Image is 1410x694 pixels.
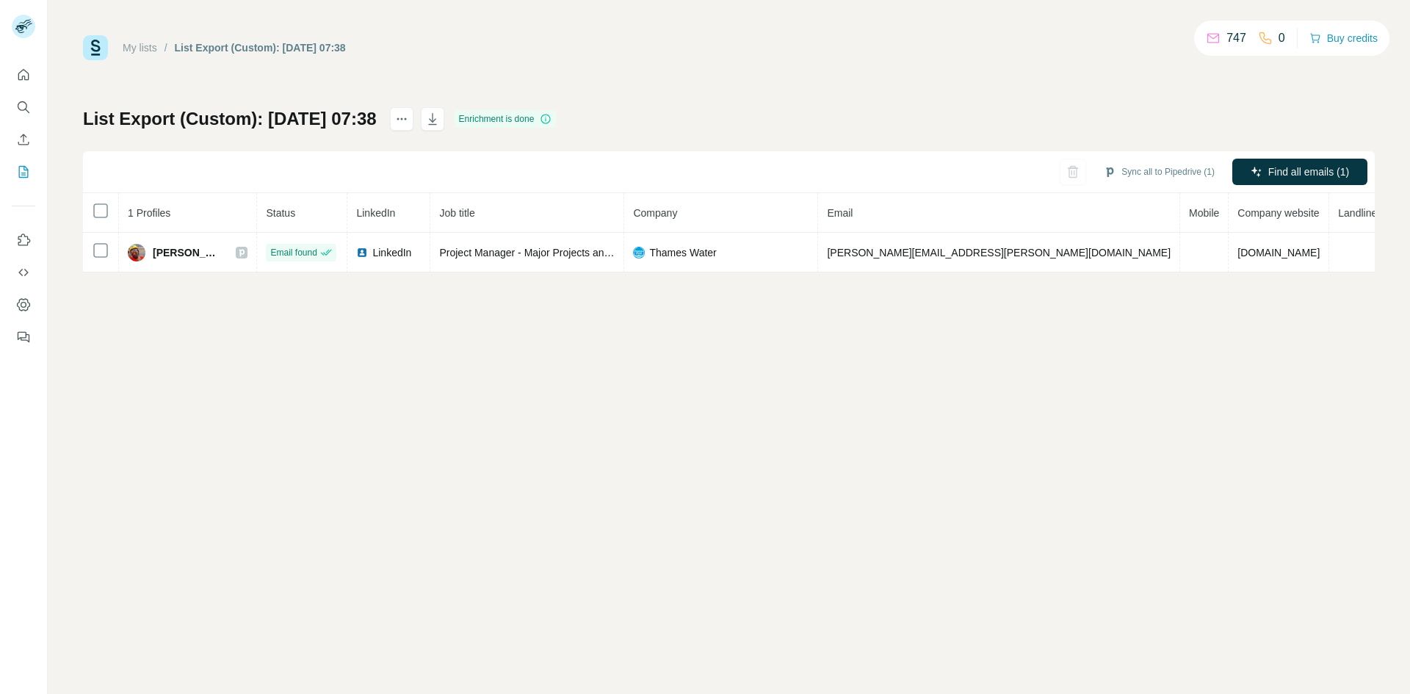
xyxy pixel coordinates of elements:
img: Surfe Logo [83,35,108,60]
span: Company [633,207,677,219]
span: Project Manager - Major Projects and Programmes [439,247,671,259]
button: Buy credits [1309,28,1378,48]
button: Quick start [12,62,35,88]
span: Status [266,207,295,219]
img: LinkedIn logo [356,247,368,259]
div: List Export (Custom): [DATE] 07:38 [175,40,346,55]
span: Company website [1237,207,1319,219]
button: Find all emails (1) [1232,159,1367,185]
button: Sync all to Pipedrive (1) [1093,161,1225,183]
span: LinkedIn [372,245,411,260]
li: / [164,40,167,55]
span: LinkedIn [356,207,395,219]
span: 1 Profiles [128,207,170,219]
span: Find all emails (1) [1268,165,1349,179]
button: Use Surfe API [12,259,35,286]
img: company-logo [633,247,645,259]
div: Enrichment is done [455,110,557,128]
span: Mobile [1189,207,1219,219]
button: My lists [12,159,35,185]
button: Enrich CSV [12,126,35,153]
h1: List Export (Custom): [DATE] 07:38 [83,107,377,131]
span: Email found [270,246,317,259]
span: [PERSON_NAME] [153,245,221,260]
span: [PERSON_NAME][EMAIL_ADDRESS][PERSON_NAME][DOMAIN_NAME] [827,247,1171,259]
span: Job title [439,207,474,219]
button: Feedback [12,324,35,350]
button: actions [390,107,413,131]
span: Thames Water [649,245,716,260]
button: Dashboard [12,292,35,318]
img: Avatar [128,244,145,261]
button: Use Surfe on LinkedIn [12,227,35,253]
span: [DOMAIN_NAME] [1237,247,1320,259]
button: Search [12,94,35,120]
a: My lists [123,42,157,54]
p: 747 [1226,29,1246,47]
span: Email [827,207,853,219]
p: 0 [1279,29,1285,47]
span: Landline [1338,207,1377,219]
